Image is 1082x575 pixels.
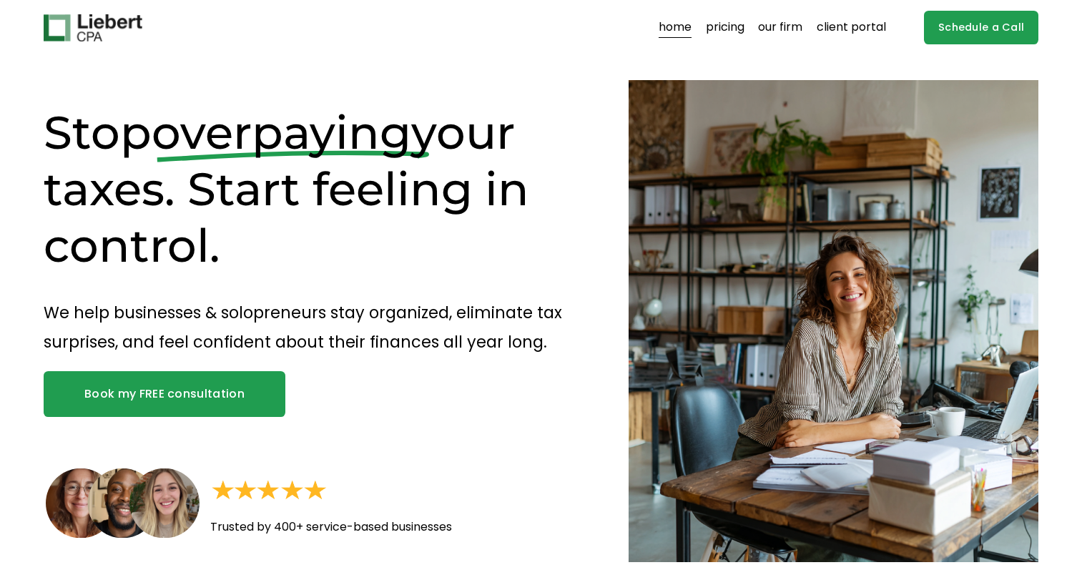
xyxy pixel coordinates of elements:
a: Book my FREE consultation [44,371,286,417]
a: home [659,16,692,39]
p: Trusted by 400+ service-based businesses [210,517,536,538]
h1: Stop your taxes. Start feeling in control. [44,104,579,274]
p: We help businesses & solopreneurs stay organized, eliminate tax surprises, and feel confident abo... [44,298,579,356]
span: overpaying [152,104,411,160]
a: client portal [817,16,886,39]
a: pricing [706,16,744,39]
a: Schedule a Call [924,11,1039,44]
img: Liebert CPA [44,14,142,41]
a: our firm [758,16,802,39]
